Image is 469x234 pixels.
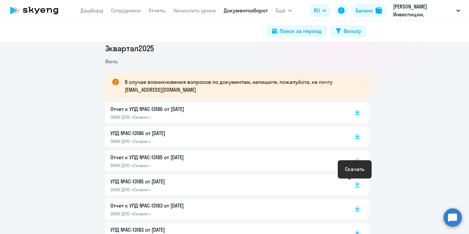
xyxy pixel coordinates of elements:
p: Отчет к УПД №AC-13185 от [DATE] [110,153,247,161]
span: Ещё [276,7,285,14]
p: УПД №AC-13185 от [DATE] [110,178,247,185]
p: ОАНО ДПО «Скаенг» [110,211,247,217]
a: Документооборот [224,7,268,14]
button: [PERSON_NAME] Инвестиции, [PERSON_NAME] ТЕХНОЛОГИИ, ООО [390,3,463,18]
div: Скачать [345,165,364,173]
p: ОАНО ДПО «Скаенг» [110,163,247,168]
p: ОАНО ДПО «Скаенг» [110,187,247,193]
p: Отчет к УПД №AC-13186 от [DATE] [110,105,247,113]
a: Отчеты [149,7,166,14]
a: Дашборд [80,7,103,14]
p: [PERSON_NAME] Инвестиции, [PERSON_NAME] ТЕХНОЛОГИИ, ООО [393,3,454,18]
div: Фильтр [344,27,361,35]
p: УПД №AC-13186 от [DATE] [110,129,247,137]
li: 3 квартал 2025 [105,43,369,54]
span: Июль [105,58,118,65]
button: Фильтр [331,25,366,37]
button: Балансbalance [352,4,386,17]
p: ОАНО ДПО «Скаенг» [110,114,247,120]
button: RU [309,4,331,17]
p: В случае возникновения вопросов по документам, напишите, пожалуйста, на почту [EMAIL_ADDRESS][DOM... [125,78,357,94]
img: balance [376,7,382,14]
div: Баланс [356,7,373,14]
a: УПД №AC-13186 от [DATE]ОАНО ДПО «Скаенг» [110,129,340,144]
button: Ещё [276,4,292,17]
div: Поиск за период [280,27,321,35]
p: УПД №AC-13183 от [DATE] [110,226,247,234]
a: Начислить уроки [174,7,216,14]
p: Отчет к УПД №AC-13183 от [DATE] [110,202,247,210]
a: УПД №AC-13185 от [DATE]ОАНО ДПО «Скаенг» [110,178,340,193]
a: Отчет к УПД №AC-13185 от [DATE]ОАНО ДПО «Скаенг» [110,153,340,168]
a: Отчет к УПД №AC-13186 от [DATE]ОАНО ДПО «Скаенг» [110,105,340,120]
span: RU [314,7,320,14]
p: ОАНО ДПО «Скаенг» [110,138,247,144]
a: Сотрудники [111,7,141,14]
button: Поиск за период [267,25,327,37]
a: Отчет к УПД №AC-13183 от [DATE]ОАНО ДПО «Скаенг» [110,202,340,217]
